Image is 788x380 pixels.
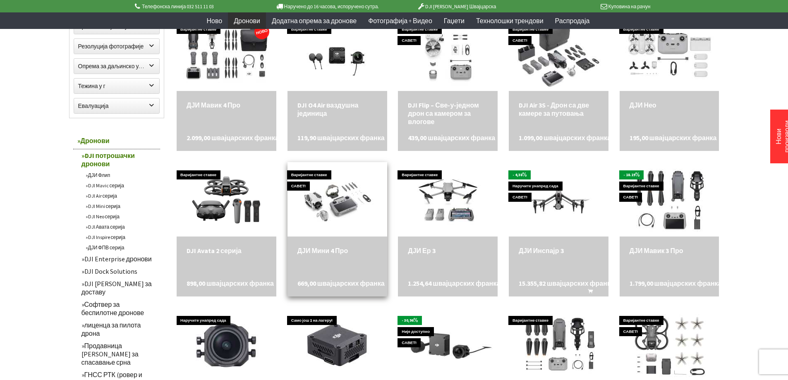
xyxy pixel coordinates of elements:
font: Фотографија + Видео [368,17,432,25]
a: DJI O4 Air ваздушна јединица 119,90 швајцарских франка [297,101,377,117]
font: DJI [PERSON_NAME] за доставу [81,280,152,296]
font: Технолошки трендови [476,17,544,25]
a: DJI Mavic серија [81,180,160,191]
font: Ново [207,17,223,25]
font: 898,00 швајцарских франка [187,279,274,287]
label: Тежина у г [74,79,159,93]
img: ДЈИ Нео [625,17,714,91]
font: 15.355,82 швајцарских франка [519,279,614,287]
font: DJI Neo серија [88,213,120,220]
img: DJI Air 3S - Дрон са две камере за путовања [515,17,603,91]
img: ДЈИ Мавик 4 Про [177,17,276,91]
img: ДЈИ Мини 4 Про [291,162,384,237]
font: ДЈИ Нео [630,101,656,109]
a: Дронови [228,12,266,29]
font: 195,00 швајцарских франка [630,134,717,142]
font: DJI Inspire серија [88,234,125,240]
font: 1.799,00 швајцарских франка [630,279,722,287]
a: Гаџети [438,12,470,29]
font: DJI Авата серија [88,224,125,230]
font: Додатна опрема за дронове [272,17,357,25]
font: DJI Avata 2 серија [187,246,242,255]
a: ДЈИ Ер 3 1.254,64 швајцарских франка [408,246,488,255]
font: Евалуација [78,102,109,110]
a: лиценца за пилота дрона [77,319,160,339]
a: Распродаја [549,12,596,29]
font: ДЈИ Мавик 4 Про [187,101,240,109]
font: ДЈИ ФПВ серија [88,244,125,251]
font: 1.099,00 швајцарских франка [519,134,611,142]
a: Фотографија + Видео [362,12,438,29]
font: Наручено до 16 часова, испоручено сутра. [284,3,379,10]
a: Технолошки трендови [470,12,549,29]
font: ДЈИ Инспајр 3 [519,246,564,255]
img: DJI Avata 2 серија [189,162,263,237]
font: 2.099,00 швајцарских франка [187,134,279,142]
a: DJI Dock Solutions [77,265,160,277]
font: DJI O4 Air ваздушна јединица [297,101,359,117]
a: ДЈИ Мини 4 Про 669,00 швајцарских франка [297,246,377,255]
a: Ново [201,12,228,29]
font: DJI Enterprise дронови [84,255,152,263]
font: Дронови [81,136,110,145]
a: Додатна опрема за дронове [266,12,362,29]
label: Опрема за даљинско управљање [74,59,159,74]
font: ДЈИ Мини 4 Про [297,246,348,255]
font: ДЈИ Флип [88,172,110,178]
a: DJI Avata 2 серија 898,00 швајцарских франка [187,246,266,255]
font: Дронови [234,17,260,25]
a: DJI Enterprise дронови [77,253,160,265]
font: ДЈИ Ер 3 [408,246,435,255]
a: ДЈИ Инспајр 3 15.355,82 швајцарских франка Додај у корпу [519,246,599,255]
font: DJI Air 3S - Дрон са две камере за путовања [519,101,589,117]
font: Опрема за даљинско управљање [78,62,168,70]
img: ДЈИ Ер 3 [411,162,485,237]
font: 669,00 швајцарских франка [297,279,385,287]
font: 1.254,64 швајцарских франка [408,279,500,287]
a: DJI Inspire серија [81,232,160,242]
img: DJI O4 Air ваздушна јединица [300,17,374,91]
font: Софтвер за беспилотне дронове [81,300,144,317]
font: DJI Mavic серија [88,182,124,189]
font: 119,90 швајцарских франка [297,134,385,142]
img: ДЈИ Мавик 3 Про [623,162,716,237]
font: лиценца за пилота дрона [81,321,141,337]
font: ДЈИ Мавик 3 Про [630,246,683,255]
font: DJI Air серија [88,193,117,199]
font: 439,00 швајцарских франка [408,134,495,142]
a: Продавница [PERSON_NAME] за спасавање срна [77,339,160,368]
font: Резолуција фотографије [78,43,144,50]
font: Распродаја [555,17,590,25]
font: DJI Flip – Све-у-једном дрон са камером за влогове [408,101,479,126]
a: DJI [PERSON_NAME] за доставу [77,277,160,298]
font: Продавница [PERSON_NAME] за спасавање срна [81,342,139,366]
font: DJI Mini серија [88,203,120,209]
label: Резолуција фотографије [74,39,159,54]
label: Евалуација [74,98,159,113]
button: Додај у корпу [578,287,598,298]
a: Дронови [73,132,160,149]
img: DJI Flip – Све-у-једном дрон са камером за влогове [398,17,498,91]
a: DJI Air 3S - Дрон са две камере за путовања 1.099,00 швајцарских франка [519,101,599,117]
a: ДЈИ Флип [81,170,160,180]
a: DJI Mini серија [81,201,160,211]
a: ДЈИ Мавик 3 Про 1.799,00 швајцарских франка [630,246,709,255]
a: DJI Авата серија [81,222,160,232]
a: DJI Air серија [81,191,160,201]
a: DJI потрошачки дронови [77,149,160,170]
a: ДЈИ Мавик 4 Про 2.099,00 швајцарских франка [187,101,266,109]
a: ДЈИ ФПВ серија [81,242,160,253]
font: Тежина у г [78,82,105,90]
font: DJI Dock Solutions [84,267,137,275]
img: DJI O3 ваздушна јединица [398,312,498,378]
a: Софтвер за беспилотне дронове [77,298,160,319]
font: DJI [PERSON_NAME] Швајцарска [425,3,496,10]
a: DJI Neo серија [81,211,160,222]
a: ДЈИ Нео 195,00 швајцарских франка [630,101,709,109]
font: DJI потрошачки дронови [81,151,135,168]
font: Телефонска линија 032 511 11 03 [142,3,214,10]
a: DJI Flip – Све-у-једном дрон са камером за влогове 439,00 швајцарских франка [408,101,488,126]
img: ДЈИ Инспајр 3 [509,171,608,227]
font: Куповина на рачун [608,3,651,10]
font: Гаџети [444,17,465,25]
